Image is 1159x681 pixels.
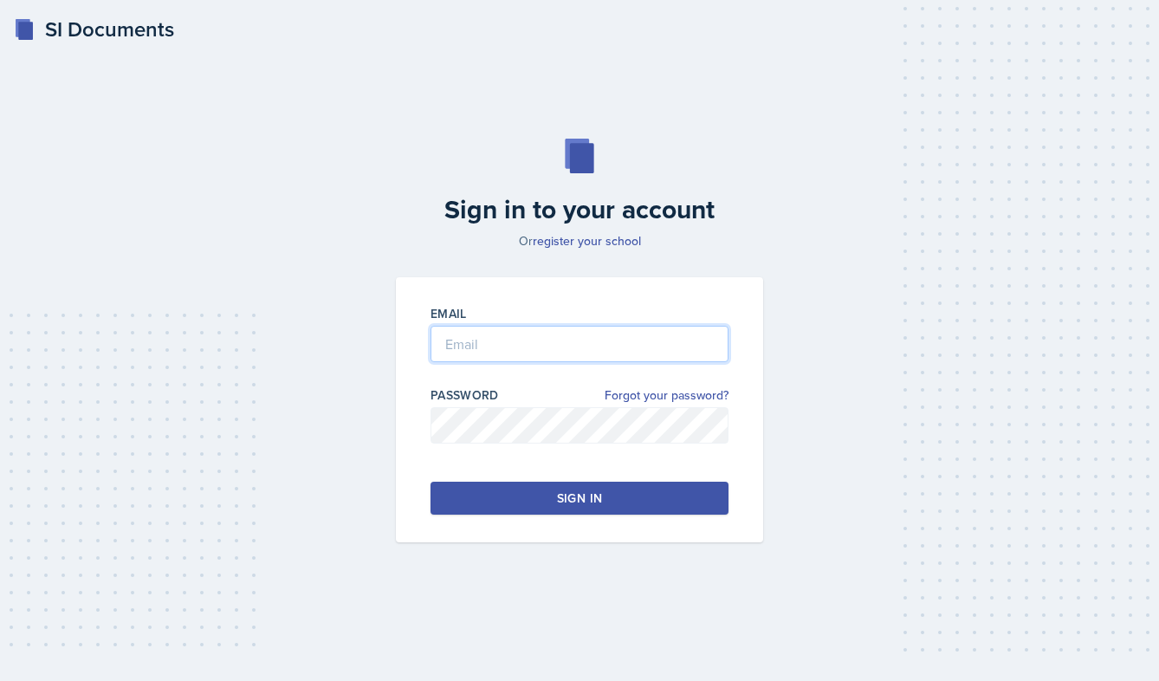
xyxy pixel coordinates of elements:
[557,490,602,507] div: Sign in
[385,232,774,250] p: Or
[605,386,728,405] a: Forgot your password?
[431,482,728,515] button: Sign in
[431,305,467,322] label: Email
[385,194,774,225] h2: Sign in to your account
[431,386,499,404] label: Password
[431,326,728,362] input: Email
[533,232,641,250] a: register your school
[14,14,174,45] a: SI Documents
